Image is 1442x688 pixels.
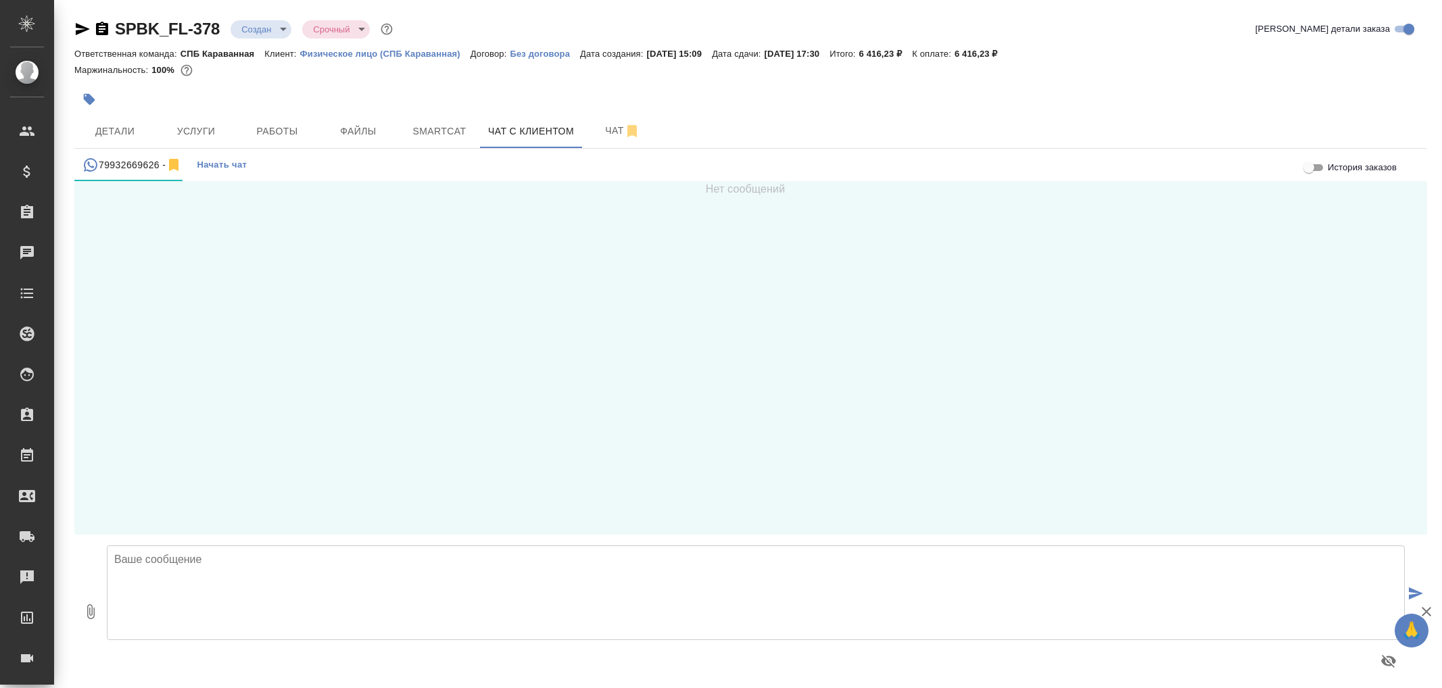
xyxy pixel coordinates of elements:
button: Создан [237,24,275,35]
button: Скопировать ссылку [94,21,110,37]
span: Нет сообщений [706,181,786,197]
p: Дата создания: [580,49,646,59]
span: Услуги [164,123,229,140]
button: Скопировать ссылку для ЯМессенджера [74,21,91,37]
svg: Отписаться [624,123,640,139]
div: Создан [231,20,291,39]
p: К оплате: [912,49,955,59]
div: 79932669626 - (undefined) [82,157,182,174]
p: Итого: [830,49,859,59]
p: Договор: [471,49,510,59]
p: Дата сдачи: [712,49,764,59]
p: Ответственная команда: [74,49,181,59]
div: Создан [302,20,370,39]
p: 100% [151,65,178,75]
p: 6 416,23 ₽ [859,49,913,59]
a: SPBK_FL-378 [115,20,220,38]
p: Без договора [510,49,580,59]
span: [PERSON_NAME] детали заказа [1255,22,1390,36]
button: Срочный [309,24,354,35]
button: Предпросмотр [1372,645,1405,677]
button: Добавить тэг [74,84,104,114]
p: Маржинальность: [74,65,151,75]
span: Детали [82,123,147,140]
button: Начать чат [190,149,254,181]
div: simple tabs example [74,149,1427,181]
span: Начать чат [197,157,247,173]
button: 🙏 [1395,614,1428,647]
span: Файлы [326,123,391,140]
span: Smartcat [407,123,472,140]
span: Работы [245,123,310,140]
span: Чат с клиентом [488,123,574,140]
span: История заказов [1328,161,1397,174]
p: Физическое лицо (СПБ Караванная) [300,49,471,59]
p: Клиент: [264,49,299,59]
svg: Отписаться [166,157,182,173]
p: [DATE] 17:30 [765,49,830,59]
p: [DATE] 15:09 [647,49,713,59]
button: Доп статусы указывают на важность/срочность заказа [378,20,395,38]
button: 0.00 RUB; [178,62,195,79]
span: Чат [590,122,655,139]
p: СПБ Караванная [181,49,265,59]
p: 6 416,23 ₽ [955,49,1008,59]
a: Без договора [510,47,580,59]
a: Физическое лицо (СПБ Караванная) [300,47,471,59]
span: 🙏 [1400,616,1423,645]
